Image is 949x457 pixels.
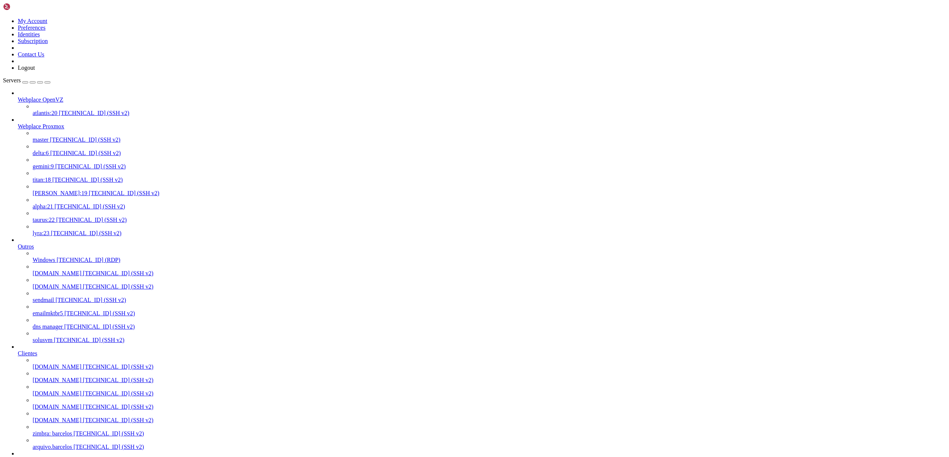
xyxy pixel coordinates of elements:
li: Windows [TECHNICAL_ID] (RDP) [33,250,946,263]
li: lyra:23 [TECHNICAL_ID] (SSH v2) [33,223,946,237]
li: alpha:21 [TECHNICAL_ID] (SSH v2) [33,197,946,210]
a: Servers [3,77,50,83]
li: Webplace Proxmox [18,116,946,237]
span: [TECHNICAL_ID] (SSH v2) [50,137,120,143]
li: [DOMAIN_NAME] [TECHNICAL_ID] (SSH v2) [33,277,946,290]
li: emailmktbr5 [TECHNICAL_ID] (SSH v2) [33,303,946,317]
li: [DOMAIN_NAME] [TECHNICAL_ID] (SSH v2) [33,370,946,384]
a: Outros [18,243,946,250]
li: Clientes [18,343,946,450]
span: [TECHNICAL_ID] (SSH v2) [55,163,126,170]
a: Clientes [18,350,946,357]
span: [TECHNICAL_ID] (SSH v2) [83,364,153,370]
span: [DOMAIN_NAME] [33,270,82,276]
li: Outros [18,237,946,343]
span: [PERSON_NAME]:19 [33,190,87,196]
span: gemini:9 [33,163,54,170]
li: solusvm [TECHNICAL_ID] (SSH v2) [33,330,946,343]
span: [TECHNICAL_ID] (SSH v2) [51,230,121,236]
a: sendmail [TECHNICAL_ID] (SSH v2) [33,297,946,303]
span: Windows [33,257,55,263]
span: zimbra: barcelos [33,430,72,437]
li: atlantis:20 [TECHNICAL_ID] (SSH v2) [33,103,946,116]
a: [DOMAIN_NAME] [TECHNICAL_ID] (SSH v2) [33,377,946,384]
span: solusvm [33,337,52,343]
li: delta:6 [TECHNICAL_ID] (SSH v2) [33,143,946,157]
li: sendmail [TECHNICAL_ID] (SSH v2) [33,290,946,303]
span: titan:18 [33,177,51,183]
span: lyra:23 [33,230,49,236]
a: lyra:23 [TECHNICAL_ID] (SSH v2) [33,230,946,237]
span: taurus:22 [33,217,55,223]
a: Windows [TECHNICAL_ID] (RDP) [33,257,946,263]
span: [DOMAIN_NAME] [33,364,82,370]
a: [DOMAIN_NAME] [TECHNICAL_ID] (SSH v2) [33,270,946,277]
li: zimbra: barcelos [TECHNICAL_ID] (SSH v2) [33,424,946,437]
span: Clientes [18,350,37,356]
span: [TECHNICAL_ID] (SSH v2) [65,310,135,316]
span: emailmktbr5 [33,310,63,316]
span: [TECHNICAL_ID] (SSH v2) [83,283,153,290]
span: [TECHNICAL_ID] (SSH v2) [73,444,144,450]
li: [PERSON_NAME]:19 [TECHNICAL_ID] (SSH v2) [33,183,946,197]
a: taurus:22 [TECHNICAL_ID] (SSH v2) [33,217,946,223]
img: Shellngn [3,3,46,10]
a: Webplace OpenVZ [18,96,946,103]
span: [DOMAIN_NAME] [33,377,82,383]
a: Logout [18,65,35,71]
span: [TECHNICAL_ID] (SSH v2) [59,110,129,116]
span: dns manager [33,323,63,330]
a: Subscription [18,38,48,44]
a: dns manager [TECHNICAL_ID] (SSH v2) [33,323,946,330]
span: delta:6 [33,150,49,156]
a: titan:18 [TECHNICAL_ID] (SSH v2) [33,177,946,183]
span: [TECHNICAL_ID] (SSH v2) [50,150,121,156]
li: Webplace OpenVZ [18,90,946,116]
a: solusvm [TECHNICAL_ID] (SSH v2) [33,337,946,343]
span: sendmail [33,297,54,303]
a: Identities [18,31,40,37]
a: master [TECHNICAL_ID] (SSH v2) [33,137,946,143]
span: Webplace OpenVZ [18,96,63,103]
a: Preferences [18,24,46,31]
li: titan:18 [TECHNICAL_ID] (SSH v2) [33,170,946,183]
a: gemini:9 [TECHNICAL_ID] (SSH v2) [33,163,946,170]
span: atlantis:20 [33,110,57,116]
a: [DOMAIN_NAME] [TECHNICAL_ID] (SSH v2) [33,283,946,290]
a: atlantis:20 [TECHNICAL_ID] (SSH v2) [33,110,946,116]
span: alpha:21 [33,203,53,210]
a: [PERSON_NAME]:19 [TECHNICAL_ID] (SSH v2) [33,190,946,197]
span: Outros [18,243,34,250]
span: [DOMAIN_NAME] [33,404,82,410]
li: [DOMAIN_NAME] [TECHNICAL_ID] (SSH v2) [33,410,946,424]
li: [DOMAIN_NAME] [TECHNICAL_ID] (SSH v2) [33,263,946,277]
a: My Account [18,18,47,24]
a: delta:6 [TECHNICAL_ID] (SSH v2) [33,150,946,157]
li: dns manager [TECHNICAL_ID] (SSH v2) [33,317,946,330]
span: [TECHNICAL_ID] (SSH v2) [83,377,153,383]
a: [DOMAIN_NAME] [TECHNICAL_ID] (SSH v2) [33,404,946,410]
a: arquivo.barcelos [TECHNICAL_ID] (SSH v2) [33,444,946,450]
li: [DOMAIN_NAME] [TECHNICAL_ID] (SSH v2) [33,357,946,370]
li: gemini:9 [TECHNICAL_ID] (SSH v2) [33,157,946,170]
a: [DOMAIN_NAME] [TECHNICAL_ID] (SSH v2) [33,364,946,370]
span: arquivo.barcelos [33,444,72,450]
span: [TECHNICAL_ID] (SSH v2) [56,217,127,223]
span: [TECHNICAL_ID] (RDP) [57,257,120,263]
a: Contact Us [18,51,44,57]
span: [DOMAIN_NAME] [33,417,82,423]
span: [TECHNICAL_ID] (SSH v2) [64,323,135,330]
span: [DOMAIN_NAME] [33,390,82,397]
li: taurus:22 [TECHNICAL_ID] (SSH v2) [33,210,946,223]
a: Webplace Proxmox [18,123,946,130]
li: master [TECHNICAL_ID] (SSH v2) [33,130,946,143]
span: Webplace Proxmox [18,123,64,129]
span: [TECHNICAL_ID] (SSH v2) [52,177,123,183]
a: [DOMAIN_NAME] [TECHNICAL_ID] (SSH v2) [33,390,946,397]
a: emailmktbr5 [TECHNICAL_ID] (SSH v2) [33,310,946,317]
span: [TECHNICAL_ID] (SSH v2) [83,417,153,423]
span: [TECHNICAL_ID] (SSH v2) [89,190,159,196]
a: zimbra: barcelos [TECHNICAL_ID] (SSH v2) [33,430,946,437]
span: master [33,137,49,143]
span: [TECHNICAL_ID] (SSH v2) [73,430,144,437]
